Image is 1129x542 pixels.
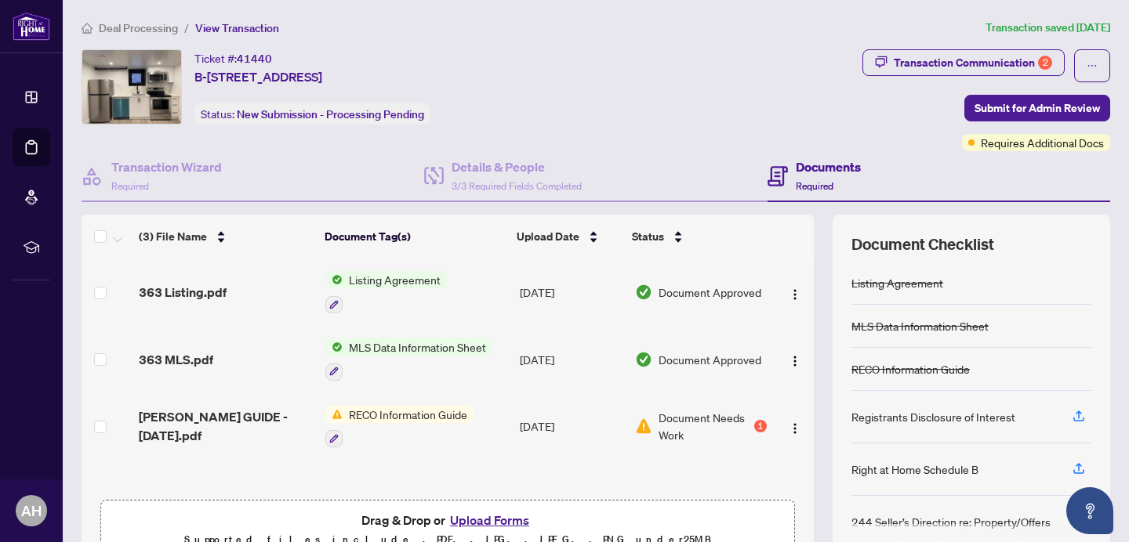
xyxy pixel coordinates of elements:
span: 3/3 Required Fields Completed [452,180,582,192]
div: 2 [1038,56,1052,70]
span: 363 Listing.pdf [139,283,227,302]
td: [DATE] [514,258,629,326]
div: Transaction Communication [894,50,1052,75]
div: Status: [194,103,430,125]
button: Submit for Admin Review [964,95,1110,121]
span: Status [632,228,664,245]
span: 41440 [237,52,272,66]
span: Required [111,180,149,192]
span: RECO Information Guide [343,406,474,423]
img: Status Icon [325,338,343,356]
th: Document Tag(s) [318,215,511,258]
span: Upload Date [517,228,579,245]
button: Status IconListing Agreement [325,271,447,313]
span: Drag & Drop or [361,510,534,530]
th: Upload Date [510,215,625,258]
img: Logo [789,288,801,301]
div: Ticket #: [194,49,272,67]
div: 244 Seller’s Direction re: Property/Offers [851,513,1051,530]
h4: Documents [796,157,861,176]
img: Logo [789,422,801,435]
span: (3) File Name [139,228,207,245]
div: Right at Home Schedule B [851,461,978,478]
span: [PERSON_NAME] GUIDE - [DATE].pdf [139,407,313,445]
th: (3) File Name [133,215,318,258]
div: 1 [754,420,767,432]
span: ellipsis [1087,60,1098,71]
span: Document Needs Work [659,409,751,443]
button: Upload Forms [445,510,534,530]
span: B-[STREET_ADDRESS] [194,67,322,86]
span: Document Approved [659,351,761,368]
span: Deal Processing [99,21,178,35]
img: Status Icon [325,271,343,288]
td: [DATE] [514,326,629,393]
img: Status Icon [325,406,343,423]
span: AH [21,500,42,522]
img: Logo [789,355,801,367]
img: Document Status [635,417,652,435]
div: Registrants Disclosure of Interest [851,408,1015,425]
span: 363 MLS.pdf [139,350,213,369]
button: Status IconRECO Information Guide [325,406,474,448]
span: Submit for Admin Review [975,96,1100,121]
h4: Transaction Wizard [111,157,222,176]
img: Document Status [635,351,652,368]
button: Open asap [1066,487,1113,534]
th: Status [626,215,769,258]
span: Requires Additional Docs [981,134,1104,151]
div: Listing Agreement [851,274,943,291]
button: Logo [782,414,808,439]
h4: Details & People [452,157,582,176]
img: logo [13,12,50,41]
td: [DATE] [514,393,629,461]
span: home [82,23,93,34]
img: Document Status [635,284,652,301]
button: Status IconMLS Data Information Sheet [325,338,492,381]
span: Required [796,180,833,192]
button: Logo [782,280,808,305]
span: Document Checklist [851,233,994,255]
span: Listing Agreement [343,271,447,288]
img: IMG-W12235446_1.jpg [82,50,181,124]
span: MLS Data Information Sheet [343,338,492,356]
li: / [184,19,189,37]
article: Transaction saved [DATE] [986,19,1110,37]
div: MLS Data Information Sheet [851,317,989,334]
span: Document Approved [659,284,761,301]
div: RECO Information Guide [851,360,970,378]
span: New Submission - Processing Pending [237,107,424,121]
span: View Transaction [195,21,279,35]
button: Transaction Communication2 [862,49,1065,76]
button: Logo [782,347,808,372]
